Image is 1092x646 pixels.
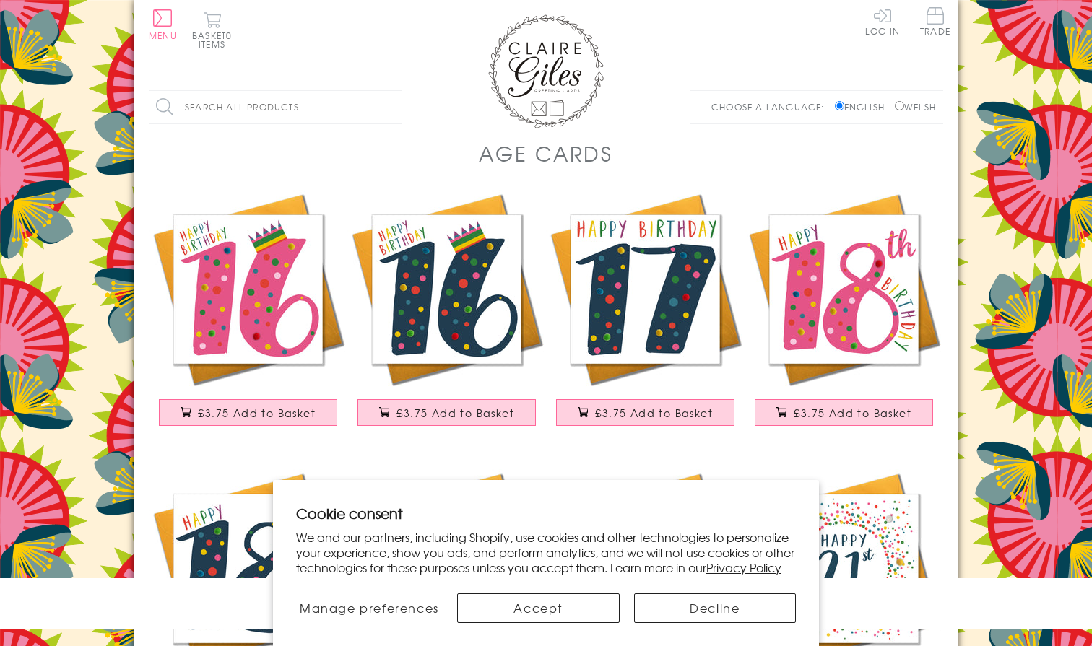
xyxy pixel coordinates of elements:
[479,139,613,168] h1: Age Cards
[546,190,745,388] img: Birthday Card, Age 17 - Blue, Happy Birthday 17, Embellished with pompoms
[192,12,232,48] button: Basket0 items
[755,399,934,426] button: £3.75 Add to Basket
[920,7,950,35] span: Trade
[745,190,943,440] a: Birthday Card, Age 18 - Pink, Happy 18th Birthday, Embellished with pompoms £3.75 Add to Basket
[835,101,844,110] input: English
[488,14,604,128] img: Claire Giles Greetings Cards
[149,91,402,123] input: Search all products
[296,530,796,575] p: We and our partners, including Shopify, use cookies and other technologies to personalize your ex...
[347,190,546,388] img: Birthday Card, Age 16 - Blue, Happy Birthday 16, Embellished with pompoms
[457,593,620,623] button: Accept
[745,190,943,388] img: Birthday Card, Age 18 - Pink, Happy 18th Birthday, Embellished with pompoms
[794,406,911,420] span: £3.75 Add to Basket
[347,190,546,440] a: Birthday Card, Age 16 - Blue, Happy Birthday 16, Embellished with pompoms £3.75 Add to Basket
[357,399,537,426] button: £3.75 Add to Basket
[595,406,713,420] span: £3.75 Add to Basket
[199,29,232,51] span: 0 items
[149,190,347,388] img: Birthday Card, Age 16 - Pink, Happy Birthday 16, Embellished with pompoms
[387,91,402,123] input: Search
[546,190,745,440] a: Birthday Card, Age 17 - Blue, Happy Birthday 17, Embellished with pompoms £3.75 Add to Basket
[149,9,177,40] button: Menu
[149,29,177,42] span: Menu
[149,190,347,440] a: Birthday Card, Age 16 - Pink, Happy Birthday 16, Embellished with pompoms £3.75 Add to Basket
[300,599,439,616] span: Manage preferences
[835,100,892,113] label: English
[920,7,950,38] a: Trade
[396,406,514,420] span: £3.75 Add to Basket
[895,100,936,113] label: Welsh
[159,399,338,426] button: £3.75 Add to Basket
[296,503,796,523] h2: Cookie consent
[706,559,781,576] a: Privacy Policy
[198,406,316,420] span: £3.75 Add to Basket
[865,7,900,35] a: Log In
[711,100,832,113] p: Choose a language:
[296,593,443,623] button: Manage preferences
[634,593,797,623] button: Decline
[895,101,904,110] input: Welsh
[556,399,735,426] button: £3.75 Add to Basket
